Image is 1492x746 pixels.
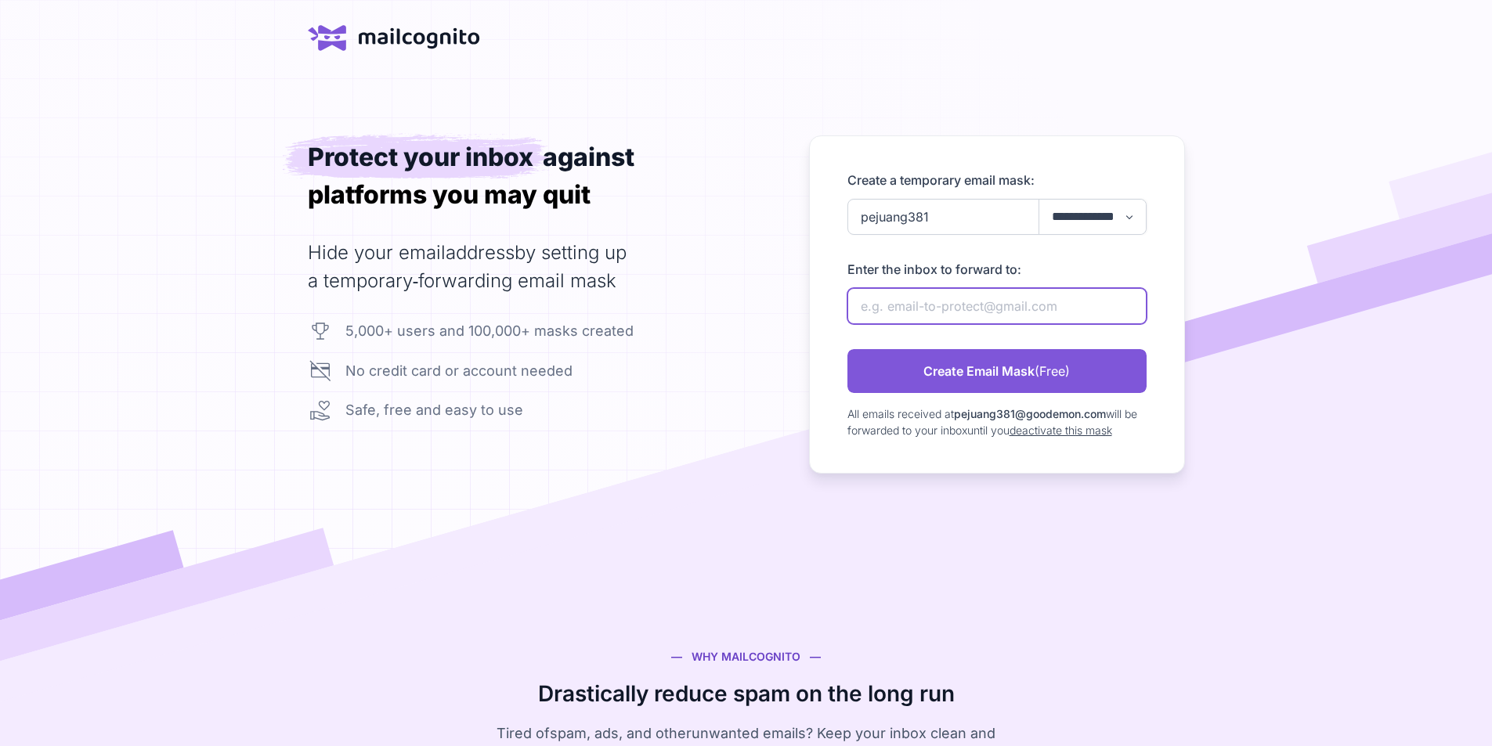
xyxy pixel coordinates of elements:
[847,405,1147,438] div: All emails received at will be forwarded to your inbox
[543,142,634,172] div: against
[847,260,1147,279] label: Enter the inbox to forward to:
[954,407,1106,420] span: pejua .com
[345,399,523,420] div: Safe, free and easy to use
[847,171,1147,189] label: Create a temporary email mask:
[847,199,1147,235] input: e.g. myname+netflix
[550,725,692,741] span: spam, ads, and other
[345,320,634,341] div: 5,000+ users and 100,000+ masks created
[1035,362,1070,380] span: (Free)
[847,288,1147,324] input: e.g. email-to-protect@gmail.com
[967,423,1010,437] span: until you
[308,179,591,210] span: platforms you may quit
[308,25,480,51] a: home
[496,648,997,665] div: — WHY MAILCOGNITO —
[983,407,1081,420] span: ng381@goodemon
[1010,423,1112,437] a: deactivate this mask
[345,360,573,381] div: No credit card or account needed
[847,171,1147,438] form: newAlias
[496,677,997,710] h3: Drastically reduce spam on the long run
[847,349,1147,393] a: Create Email Mask(Free)
[446,241,515,264] span: address
[283,132,552,179] span: Protect your inbox
[308,239,684,295] h2: Hide your email by setting up a temporary‑forwarding email mask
